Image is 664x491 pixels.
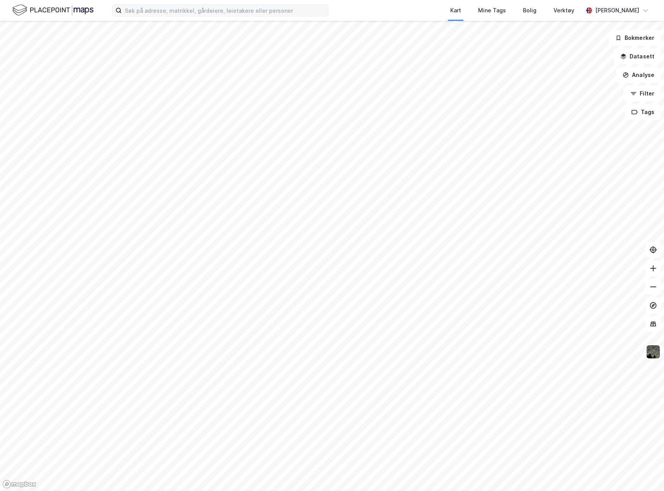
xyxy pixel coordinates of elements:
[122,5,328,16] input: Søk på adresse, matrikkel, gårdeiere, leietakere eller personer
[625,454,664,491] iframe: Chat Widget
[12,3,94,17] img: logo.f888ab2527a4732fd821a326f86c7f29.svg
[595,6,639,15] div: [PERSON_NAME]
[450,6,461,15] div: Kart
[625,454,664,491] div: Kontrollprogram for chat
[553,6,574,15] div: Verktøy
[523,6,536,15] div: Bolig
[478,6,506,15] div: Mine Tags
